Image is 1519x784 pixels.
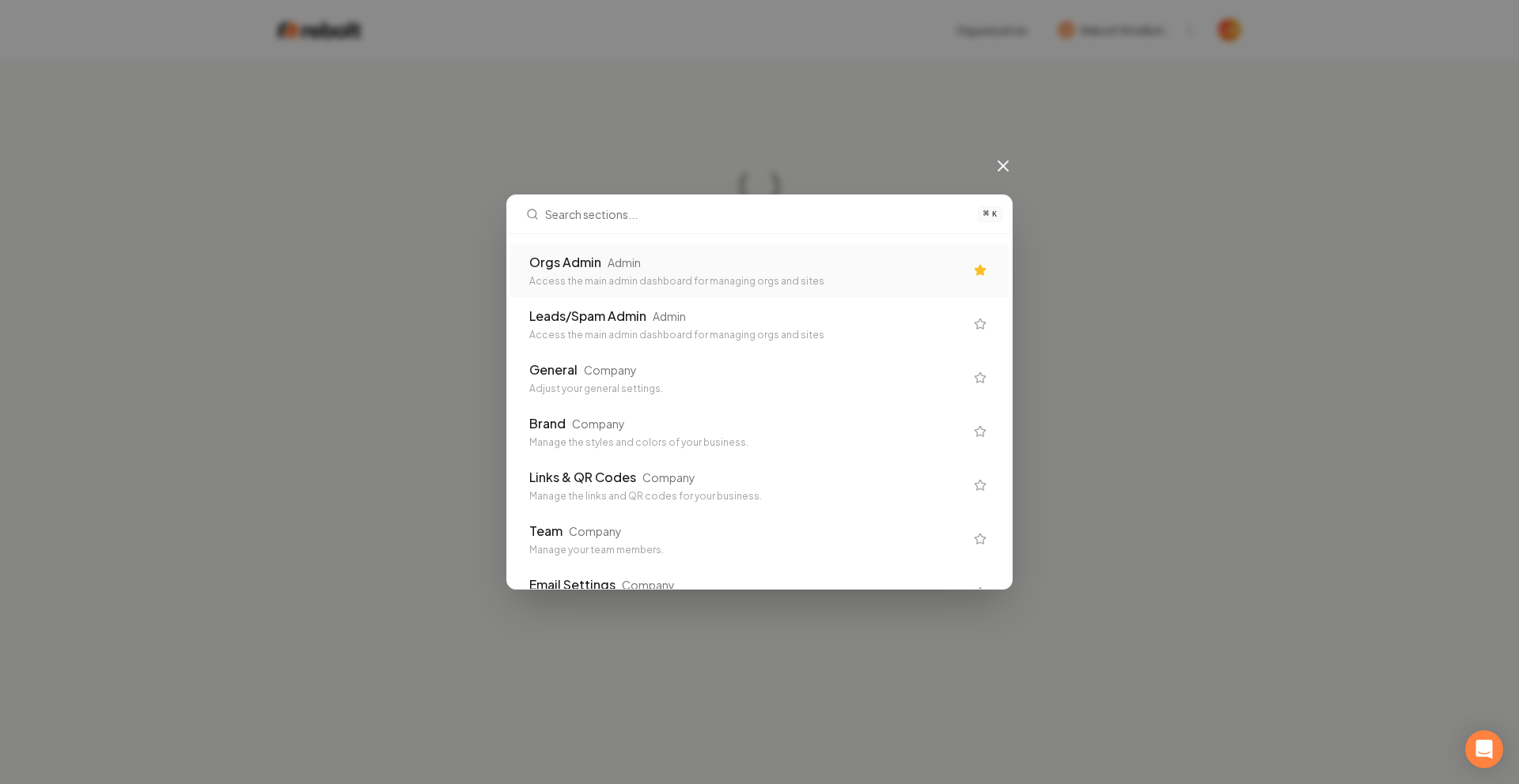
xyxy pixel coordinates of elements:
div: Leads/Spam Admin [529,307,646,326]
div: Access the main admin dashboard for managing orgs and sites [529,329,964,341]
div: Adjust your general settings. [529,383,964,395]
div: General [529,360,578,379]
div: Access the main admin dashboard for managing orgs and sites [529,275,964,288]
div: Company [584,362,637,378]
div: Company [622,577,675,593]
div: Team [529,522,563,541]
div: Manage your team members. [529,544,964,556]
div: Orgs Admin [529,253,601,272]
div: Manage the links and QR codes for your business. [529,490,964,503]
div: Email Settings [529,575,616,594]
div: Admin [608,254,641,270]
div: Company [572,416,625,432]
input: Search sections... [545,195,968,233]
div: Open Intercom Messenger [1465,730,1503,768]
div: Company [569,523,622,539]
div: Admin [653,308,686,324]
div: Links & QR Codes [529,468,636,487]
div: Manage the styles and colors of your business. [529,436,964,449]
div: Search sections... [507,234,1012,589]
div: Brand [529,414,566,433]
div: Company [642,469,695,485]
